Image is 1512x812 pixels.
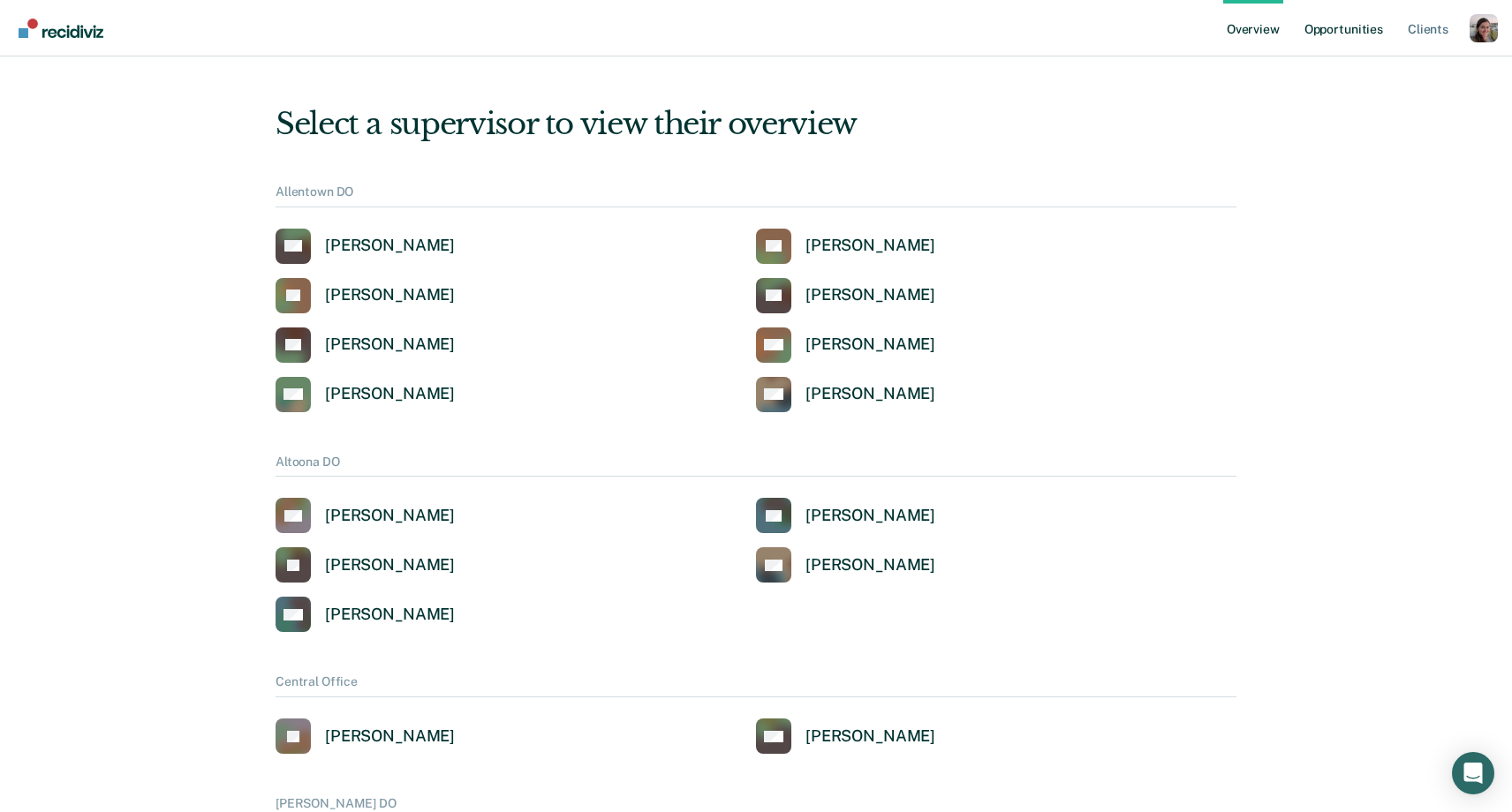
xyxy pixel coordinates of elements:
div: [PERSON_NAME] [325,236,455,256]
a: [PERSON_NAME] [756,377,935,412]
div: [PERSON_NAME] [325,506,455,526]
div: [PERSON_NAME] [805,236,935,256]
a: [PERSON_NAME] [756,278,935,313]
a: [PERSON_NAME] [276,718,455,754]
div: [PERSON_NAME] [325,285,455,305]
a: [PERSON_NAME] [756,718,935,754]
div: [PERSON_NAME] [805,506,935,526]
div: [PERSON_NAME] [325,384,455,404]
div: [PERSON_NAME] [325,555,455,575]
a: [PERSON_NAME] [276,547,455,583]
a: [PERSON_NAME] [276,498,455,533]
a: [PERSON_NAME] [276,377,455,412]
a: [PERSON_NAME] [276,327,455,363]
div: [PERSON_NAME] [325,335,455,355]
div: [PERSON_NAME] [325,605,455,625]
a: [PERSON_NAME] [276,597,455,632]
div: [PERSON_NAME] [325,726,455,747]
div: Open Intercom Messenger [1452,752,1494,794]
div: [PERSON_NAME] [805,285,935,305]
div: Central Office [276,674,1236,697]
a: [PERSON_NAME] [276,229,455,264]
img: Recidiviz [19,19,103,38]
a: [PERSON_NAME] [756,229,935,264]
button: Profile dropdown button [1470,14,1498,42]
div: [PERSON_NAME] [805,726,935,747]
div: Altoona DO [276,455,1236,477]
a: [PERSON_NAME] [756,547,935,583]
div: [PERSON_NAME] [805,384,935,404]
div: [PERSON_NAME] [805,335,935,355]
a: [PERSON_NAME] [756,498,935,533]
div: Select a supervisor to view their overview [276,106,1236,142]
a: [PERSON_NAME] [276,278,455,313]
div: Allentown DO [276,184,1236,207]
a: [PERSON_NAME] [756,327,935,363]
div: [PERSON_NAME] [805,555,935,575]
